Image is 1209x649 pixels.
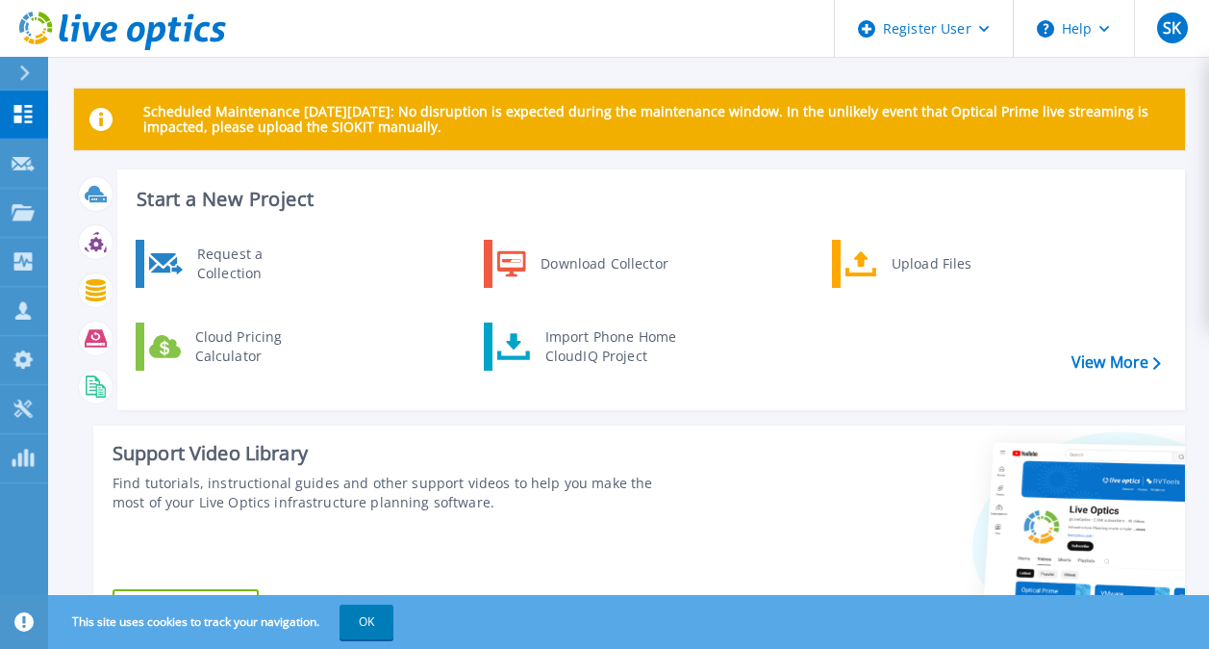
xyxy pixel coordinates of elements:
span: SK [1163,20,1181,36]
a: Upload Files [832,240,1029,288]
a: Explore Now! [113,589,259,628]
p: Scheduled Maintenance [DATE][DATE]: No disruption is expected during the maintenance window. In t... [143,104,1170,135]
div: Cloud Pricing Calculator [186,327,328,366]
div: Support Video Library [113,441,680,466]
div: Download Collector [531,245,676,283]
h3: Start a New Project [137,189,1160,210]
a: Download Collector [484,240,681,288]
a: Cloud Pricing Calculator [136,323,333,371]
div: Upload Files [882,245,1024,283]
button: OK [340,605,393,639]
div: Find tutorials, instructional guides and other support videos to help you make the most of your L... [113,474,680,512]
div: Import Phone Home CloudIQ Project [536,327,686,366]
a: View More [1071,353,1161,372]
span: This site uses cookies to track your navigation. [53,605,393,639]
a: Request a Collection [136,240,333,288]
div: Request a Collection [188,245,328,283]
